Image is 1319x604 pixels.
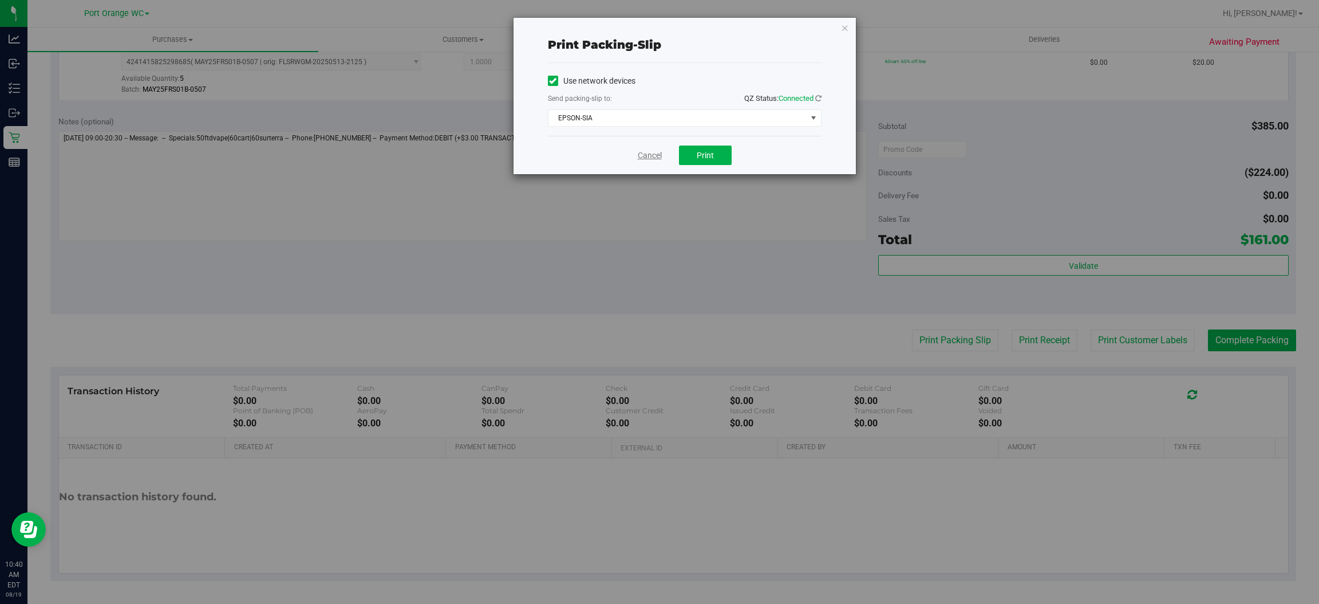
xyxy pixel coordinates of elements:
iframe: Resource center [11,512,46,547]
span: Print [697,151,714,160]
label: Send packing-slip to: [548,93,612,104]
button: Print [679,146,732,165]
span: Connected [779,94,813,103]
label: Use network devices [548,75,635,87]
span: Print packing-slip [548,38,661,52]
span: QZ Status: [744,94,822,103]
span: select [806,110,820,126]
a: Cancel [638,150,662,162]
span: EPSON-SIA [548,110,807,126]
